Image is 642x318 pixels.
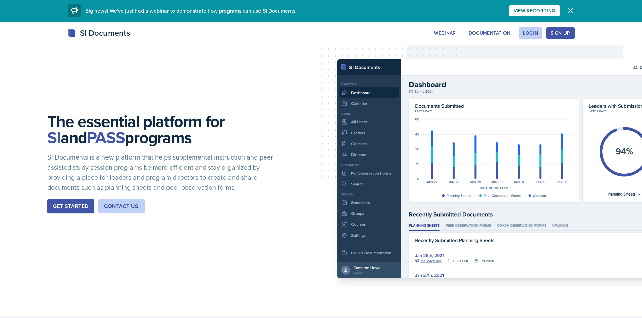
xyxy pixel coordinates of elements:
button: Documentation [464,27,515,39]
span: Big news! We've just had a webinar to demonstrate how programs can use SI Documents. [85,7,297,14]
button: Login [519,27,542,39]
div: SI Documents [68,27,130,39]
div: Contact Us [104,202,139,210]
div: Webinar [434,30,456,36]
button: View Recording [509,5,560,16]
button: Contact Us [98,199,145,213]
button: Webinar [430,27,460,39]
div: Login [523,30,538,36]
div: View Recording [514,8,555,13]
button: Get Started [47,199,94,213]
div: Get Started [53,202,88,210]
div: Sign Up [551,30,570,36]
div: Documentation [469,30,511,36]
button: Sign Up [546,27,574,39]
